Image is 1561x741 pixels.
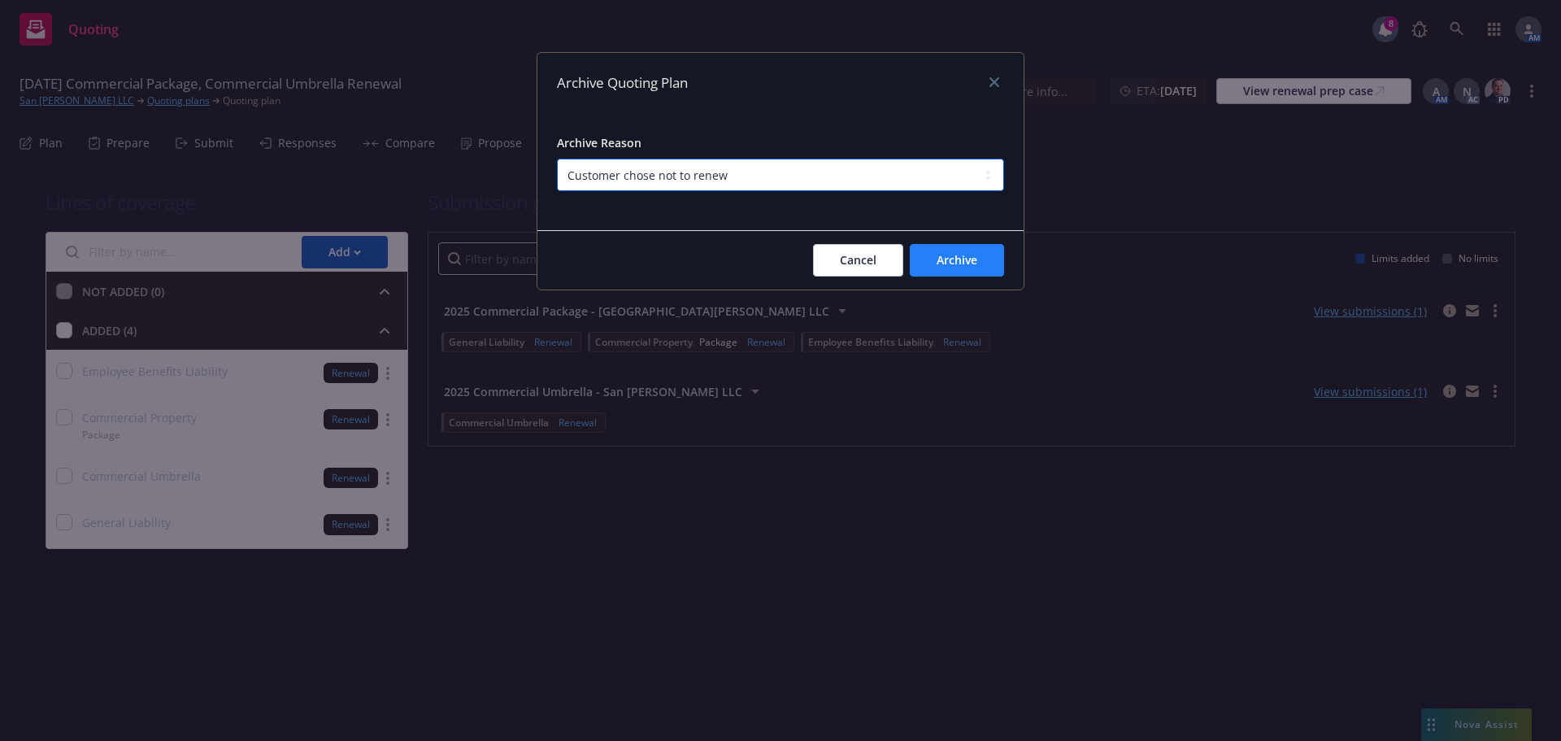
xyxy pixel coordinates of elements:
[985,72,1004,92] a: close
[840,252,876,268] span: Cancel
[937,252,977,268] span: Archive
[910,244,1004,277] button: Archive
[557,135,641,150] span: Archive Reason
[813,244,903,277] button: Cancel
[557,72,688,94] h1: Archive Quoting Plan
